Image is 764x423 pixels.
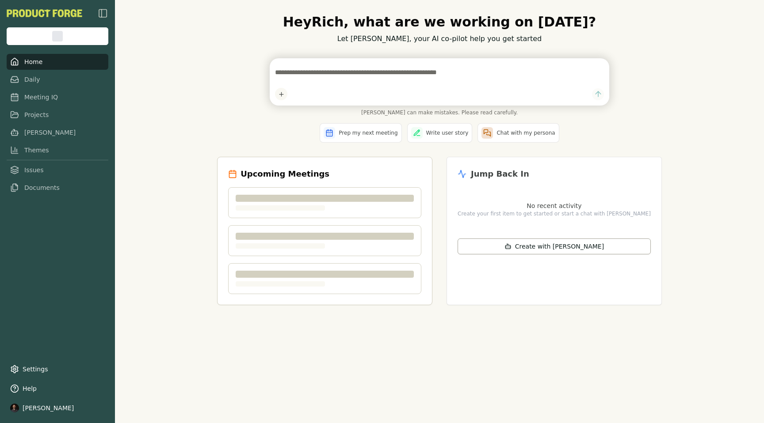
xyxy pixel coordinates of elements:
span: [PERSON_NAME] can make mistakes. Please read carefully. [270,109,609,116]
button: Prep my next meeting [320,123,401,143]
a: Settings [7,361,108,377]
a: Meeting IQ [7,89,108,105]
button: PF-Logo [7,9,82,17]
p: Create your first item to get started or start a chat with [PERSON_NAME] [458,210,651,217]
a: Issues [7,162,108,178]
a: Daily [7,72,108,87]
button: Help [7,381,108,397]
img: Product Forge [7,9,82,17]
h1: Hey Rich , what are we working on [DATE]? [217,14,662,30]
span: Write user story [426,129,469,136]
span: Create with [PERSON_NAME] [515,242,604,251]
button: Write user story [407,123,473,143]
p: No recent activity [458,201,651,210]
a: Themes [7,142,108,158]
img: profile [10,404,19,412]
span: Prep my next meeting [339,129,397,136]
a: [PERSON_NAME] [7,125,108,140]
a: Projects [7,107,108,123]
p: Let [PERSON_NAME], your AI co-pilot help you get started [217,34,662,44]
button: Send message [592,88,604,100]
h2: Upcoming Meetings [241,168,329,180]
img: sidebar [98,8,108,19]
button: [PERSON_NAME] [7,400,108,416]
button: Close Sidebar [98,8,108,19]
a: Home [7,54,108,70]
button: Create with [PERSON_NAME] [458,238,651,254]
button: Add content to chat [275,88,287,100]
button: Chat with my persona [477,123,559,143]
span: Chat with my persona [497,129,555,136]
a: Documents [7,180,108,196]
h2: Jump Back In [471,168,529,180]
